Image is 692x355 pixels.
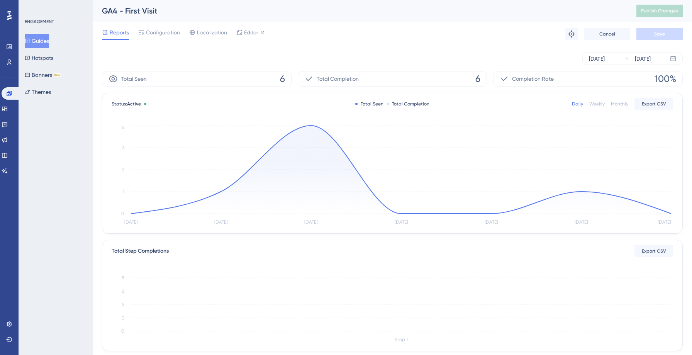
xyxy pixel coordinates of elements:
[584,28,630,40] button: Cancel
[485,219,498,225] tspan: [DATE]
[121,74,147,83] span: Total Seen
[25,85,51,99] button: Themes
[122,275,124,280] tspan: 8
[395,337,408,342] tspan: Step 1
[589,54,605,63] div: [DATE]
[121,211,124,216] tspan: 0
[122,167,124,172] tspan: 2
[122,145,124,150] tspan: 3
[244,28,258,37] span: Editor
[355,101,383,107] div: Total Seen
[636,28,683,40] button: Save
[654,31,665,37] span: Save
[512,74,554,83] span: Completion Rate
[599,31,615,37] span: Cancel
[25,19,54,25] div: ENGAGEMENT
[102,5,617,16] div: GA4 - First Visit
[197,28,227,37] span: Localization
[122,289,124,294] tspan: 6
[475,73,480,85] span: 6
[611,101,628,107] div: Monthly
[54,73,61,77] div: BETA
[122,315,124,321] tspan: 2
[121,328,124,334] tspan: 0
[317,74,359,83] span: Total Completion
[572,101,583,107] div: Daily
[123,189,124,194] tspan: 1
[124,219,137,225] tspan: [DATE]
[634,245,673,257] button: Export CSV
[641,8,678,14] span: Publish Changes
[110,28,129,37] span: Reports
[635,54,651,63] div: [DATE]
[112,101,141,107] span: Status:
[304,219,317,225] tspan: [DATE]
[589,101,605,107] div: Weekly
[127,101,141,107] span: Active
[636,5,683,17] button: Publish Changes
[658,219,671,225] tspan: [DATE]
[634,98,673,110] button: Export CSV
[25,34,49,48] button: Guides
[25,68,61,82] button: BannersBETA
[146,28,180,37] span: Configuration
[112,246,169,256] div: Total Step Completions
[25,51,53,65] button: Hotspots
[575,219,588,225] tspan: [DATE]
[642,101,666,107] span: Export CSV
[280,73,285,85] span: 6
[122,302,124,307] tspan: 4
[387,101,429,107] div: Total Completion
[214,219,227,225] tspan: [DATE]
[395,219,408,225] tspan: [DATE]
[642,248,666,254] span: Export CSV
[655,73,676,85] span: 100%
[122,125,124,130] tspan: 4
